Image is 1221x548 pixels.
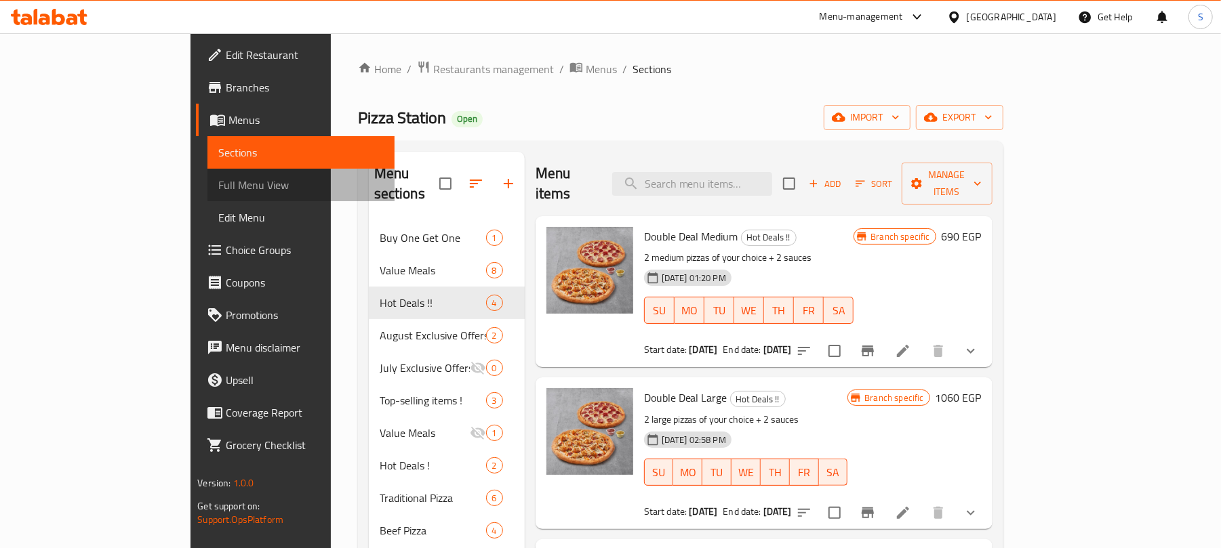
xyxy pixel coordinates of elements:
img: Double Deal Large [546,388,633,475]
p: 2 medium pizzas of your choice + 2 sauces [644,249,854,266]
div: Hot Deals !! [741,230,797,246]
span: 2 [487,329,502,342]
span: SU [650,463,668,482]
span: Open [452,113,483,125]
span: End date: [723,341,761,358]
span: Coupons [226,274,384,291]
a: Grocery Checklist [196,429,395,461]
a: Edit Menu [207,201,395,234]
span: 4 [487,297,502,310]
svg: Inactive section [470,360,486,376]
h6: 690 EGP [942,227,982,246]
a: Coverage Report [196,396,395,429]
div: Traditional Pizza [380,490,486,506]
span: 2 [487,459,502,472]
a: Sections [207,136,395,169]
div: items [486,392,503,408]
span: Sort [856,176,893,192]
p: 2 large pizzas of your choice + 2 sauces [644,411,848,428]
span: WE [740,301,759,320]
span: Value Meals [380,425,470,441]
button: WE [734,297,764,324]
div: August Exclusive Offers2 [369,319,525,352]
button: TU [704,297,734,324]
a: Promotions [196,299,395,331]
span: 4 [487,524,502,537]
span: Menus [586,61,617,77]
span: 1 [487,232,502,245]
button: Add [803,173,847,194]
a: Choice Groups [196,234,395,266]
span: Promotions [226,307,384,323]
span: import [835,109,900,126]
span: Branch specific [859,392,929,404]
b: [DATE] [689,503,718,520]
span: Start date: [644,341,687,358]
span: Buy One Get One [380,230,486,246]
button: export [916,105,1003,130]
span: Sections [633,61,671,77]
span: Menu disclaimer [226,339,384,356]
b: [DATE] [763,503,792,520]
a: Coupons [196,266,395,299]
nav: breadcrumb [358,60,1003,78]
span: 8 [487,264,502,277]
div: Open [452,111,483,127]
div: [GEOGRAPHIC_DATA] [967,9,1056,24]
div: Top-selling items !3 [369,384,525,417]
h2: Menu items [536,163,596,204]
h6: 1060 EGP [936,388,982,407]
div: items [486,425,503,441]
a: Support.OpsPlatform [197,511,283,528]
button: show more [955,497,987,529]
span: Coverage Report [226,404,384,421]
button: show more [955,335,987,367]
span: Edit Menu [218,209,384,226]
a: Branches [196,71,395,104]
a: Menus [196,104,395,136]
span: Sections [218,144,384,161]
a: Upsell [196,364,395,396]
div: items [486,490,503,506]
button: Sort [852,173,896,194]
button: TH [764,297,794,324]
span: Value Meals [380,262,486,278]
span: TU [708,463,726,482]
div: Beef Pizza [380,522,486,539]
button: SA [819,459,848,486]
button: sort-choices [788,497,820,529]
span: 1 [487,427,502,440]
span: Double Deal Medium [644,226,738,247]
button: Add section [492,167,525,200]
span: Choice Groups [226,242,384,258]
div: items [486,262,503,278]
li: / [559,61,564,77]
span: SA [824,463,843,482]
img: Double Deal Medium [546,227,633,314]
div: items [486,457,503,473]
span: Select to update [820,337,849,365]
li: / [407,61,412,77]
a: Full Menu View [207,169,395,201]
div: Menu-management [820,9,903,25]
input: search [612,172,772,196]
span: Edit Restaurant [226,47,384,63]
b: [DATE] [689,341,718,358]
button: Branch-specific-item [852,497,884,529]
a: Menus [569,60,617,78]
svg: Show Choices [963,505,979,521]
div: items [486,360,503,376]
div: Traditional Pizza6 [369,482,525,514]
button: FR [790,459,819,486]
a: Menu disclaimer [196,331,395,364]
li: / [622,61,627,77]
span: Pizza Station [358,102,446,133]
button: MO [673,459,702,486]
div: Hot Deals !! [380,295,486,311]
span: Branch specific [865,230,935,243]
button: TH [761,459,790,486]
span: 3 [487,394,502,407]
div: items [486,327,503,343]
